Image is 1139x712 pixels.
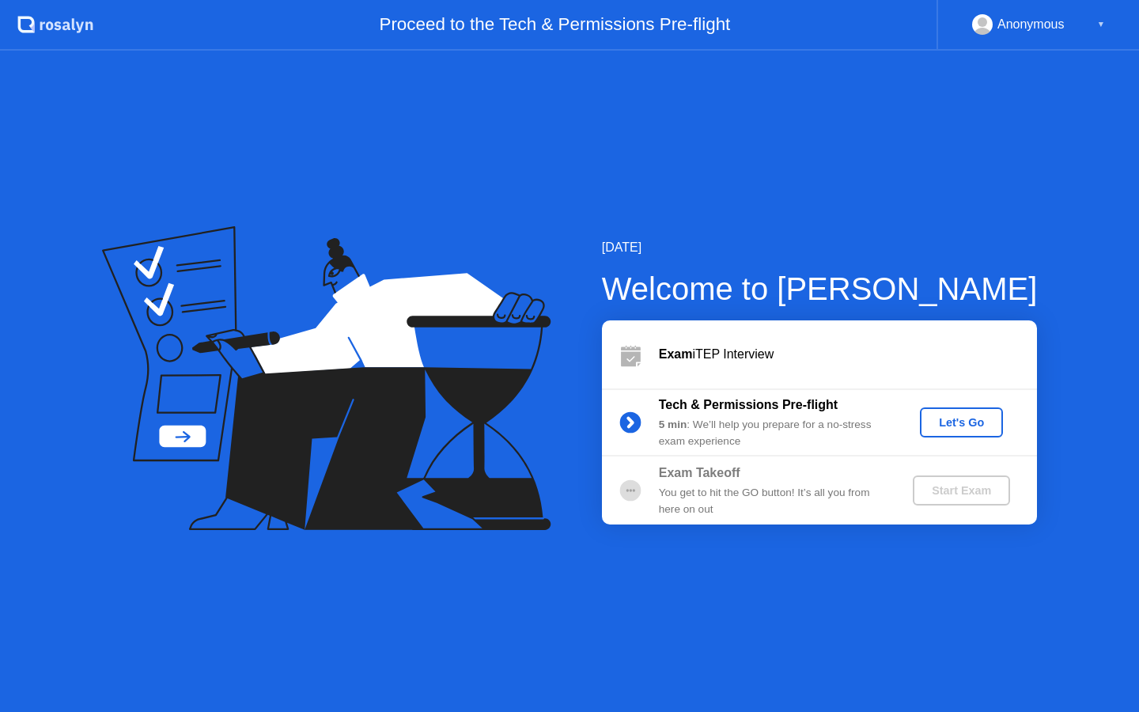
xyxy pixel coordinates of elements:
b: Exam [659,347,693,361]
div: : We’ll help you prepare for a no-stress exam experience [659,417,887,449]
div: You get to hit the GO button! It’s all you from here on out [659,485,887,517]
div: Let's Go [926,416,997,429]
b: Tech & Permissions Pre-flight [659,398,838,411]
div: Anonymous [997,14,1065,35]
b: 5 min [659,418,687,430]
div: iTEP Interview [659,345,1037,364]
b: Exam Takeoff [659,466,740,479]
div: Start Exam [919,484,1004,497]
div: ▼ [1097,14,1105,35]
div: [DATE] [602,238,1038,257]
button: Start Exam [913,475,1010,506]
div: Welcome to [PERSON_NAME] [602,265,1038,312]
button: Let's Go [920,407,1003,437]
